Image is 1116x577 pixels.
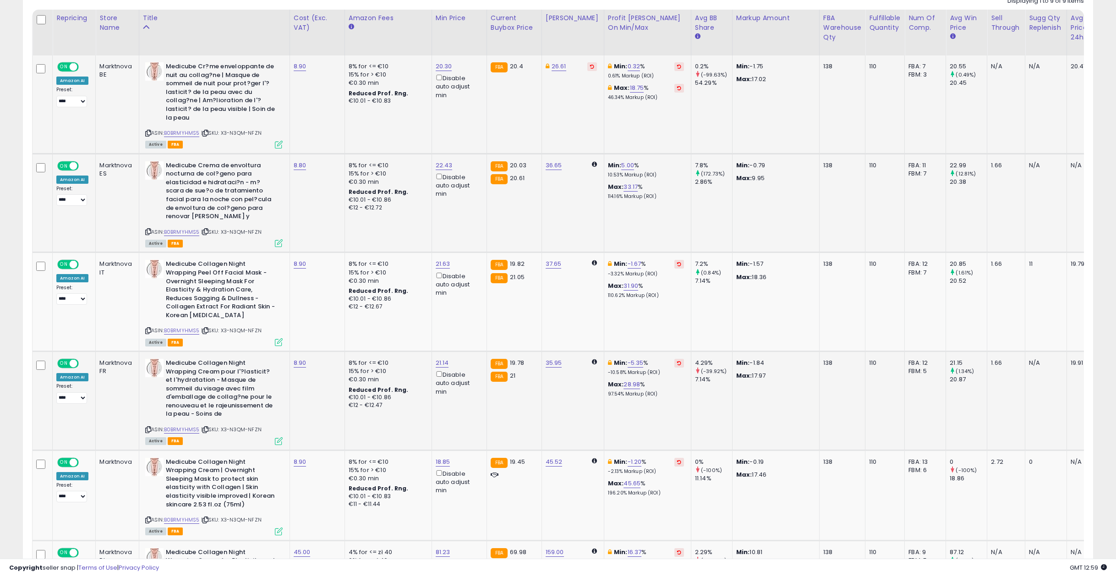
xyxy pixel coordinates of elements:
div: Amazon Fees [349,13,428,23]
div: N/A [1029,62,1060,71]
span: 20.4 [510,62,523,71]
p: 17.97 [736,372,812,380]
span: 21 [510,371,515,380]
p: 97.54% Markup (ROI) [608,391,684,397]
div: 19.91 [1071,359,1101,367]
div: 15% for > €10 [349,170,425,178]
div: 20.55 [950,62,987,71]
a: 45.52 [546,457,563,467]
b: Max: [614,83,630,92]
div: % [608,458,684,475]
div: 0 [950,458,987,466]
p: 196.20% Markup (ROI) [608,490,684,496]
div: €12 - €12.72 [349,204,425,212]
span: FBA [168,141,183,148]
span: ON [58,360,70,368]
div: 2.86% [695,178,732,186]
a: Terms of Use [78,563,117,572]
span: ON [58,261,70,269]
small: FBA [491,372,508,382]
div: 110 [869,359,897,367]
strong: Min: [736,259,750,268]
div: Disable auto adjust min [436,73,480,99]
i: Calculated using Dynamic Max Price. [592,260,597,266]
small: Avg Win Price. [950,33,955,41]
i: Revert to store-level Min Markup [677,361,681,365]
i: This overrides the store level min markup for this listing [608,63,612,69]
div: €10.01 - €10.86 [349,295,425,303]
div: FBA: 12 [908,359,939,367]
p: 0.61% Markup (ROI) [608,73,684,79]
span: 19.78 [510,358,524,367]
small: FBA [491,359,508,369]
div: 22.99 [950,161,987,170]
strong: Max: [736,371,752,380]
a: -1.20 [628,457,642,467]
b: Medicube Collagen Night Wrapping Peel Off Facial Mask - Overnight Sleeping Mask For Elasticity & ... [166,260,277,322]
i: Revert to store-level Min Markup [677,64,681,69]
div: €10.01 - €10.83 [349,493,425,500]
strong: Min: [736,161,750,170]
div: 110 [869,161,897,170]
div: €11 - €11.44 [349,500,425,508]
strong: Min: [736,62,750,71]
div: Min Price [436,13,483,23]
span: All listings currently available for purchase on Amazon [145,240,166,247]
div: €0.30 min [349,375,425,384]
b: Reduced Prof. Rng. [349,89,409,97]
div: 19.79 [1071,260,1101,268]
div: 7.14% [695,375,732,384]
div: FBA: 7 [908,62,939,71]
div: 20.52 [950,277,987,285]
div: Avg Win Price [950,13,983,33]
div: 20.87 [950,375,987,384]
div: Repricing [56,13,92,23]
a: 16.37 [628,548,642,557]
div: Preset: [56,285,88,305]
p: 114.16% Markup (ROI) [608,193,684,200]
div: Profit [PERSON_NAME] on Min/Max [608,13,687,33]
small: (172.73%) [701,170,725,177]
i: Revert to store-level Min Markup [677,262,681,266]
img: 31fPUs-jAmL._SL40_.jpg [145,161,164,180]
div: 20.45 [950,79,987,87]
div: Disable auto adjust min [436,468,480,495]
a: 5.00 [621,161,634,170]
div: €0.30 min [349,474,425,483]
div: N/A [1071,458,1101,466]
div: €10.01 - €10.86 [349,196,425,204]
div: 4% for <= zł 40 [349,548,425,556]
p: -3.32% Markup (ROI) [608,271,684,277]
strong: Min: [736,457,750,466]
a: 22.43 [436,161,453,170]
div: FBA Warehouse Qty [823,13,861,42]
div: 15% for > €10 [349,71,425,79]
div: Marktnova BE [99,62,131,79]
a: 18.85 [436,457,450,467]
strong: Min: [736,358,750,367]
div: 1.66 [991,161,1018,170]
span: 20.03 [510,161,526,170]
span: 19.82 [510,259,525,268]
b: Min: [614,548,628,556]
b: Min: [608,161,622,170]
div: 138 [823,260,858,268]
div: Amazon AI [56,77,88,85]
small: (-99.63%) [701,71,727,78]
div: % [608,260,684,277]
th: Please note that this number is a calculation based on your required days of coverage and your ve... [1025,10,1067,55]
a: 8.90 [294,358,306,368]
div: Disable auto adjust min [436,271,480,297]
div: 7.14% [695,277,732,285]
a: 8.90 [294,457,306,467]
p: 46.34% Markup (ROI) [608,94,684,101]
b: Reduced Prof. Rng. [349,287,409,295]
div: 8% for <= €10 [349,359,425,367]
div: €0.30 min [349,79,425,87]
strong: Max: [736,470,752,479]
div: % [608,359,684,376]
div: Marktnova [99,458,131,466]
a: -5.35 [628,358,644,368]
div: Marktnova IT [99,260,131,276]
div: FBM: 3 [908,71,939,79]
